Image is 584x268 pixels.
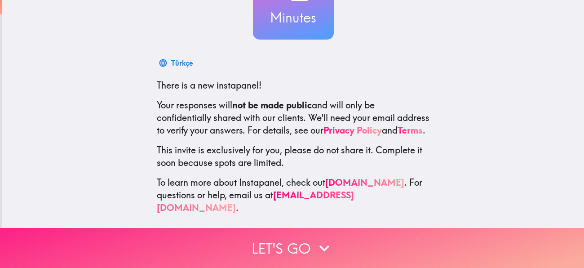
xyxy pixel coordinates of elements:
a: Privacy Policy [323,125,382,136]
h3: Minutes [253,8,334,27]
b: not be made public [232,99,312,111]
a: Terms [398,125,423,136]
p: This invite is exclusively for you, please do not share it. Complete it soon because spots are li... [157,144,430,169]
p: Your responses will and will only be confidentially shared with our clients. We'll need your emai... [157,99,430,137]
button: Türkçe [157,54,197,72]
div: Türkçe [171,57,193,69]
a: [DOMAIN_NAME] [325,177,404,188]
span: There is a new instapanel! [157,80,261,91]
p: To learn more about Instapanel, check out . For questions or help, email us at . [157,176,430,214]
a: [EMAIL_ADDRESS][DOMAIN_NAME] [157,189,354,213]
